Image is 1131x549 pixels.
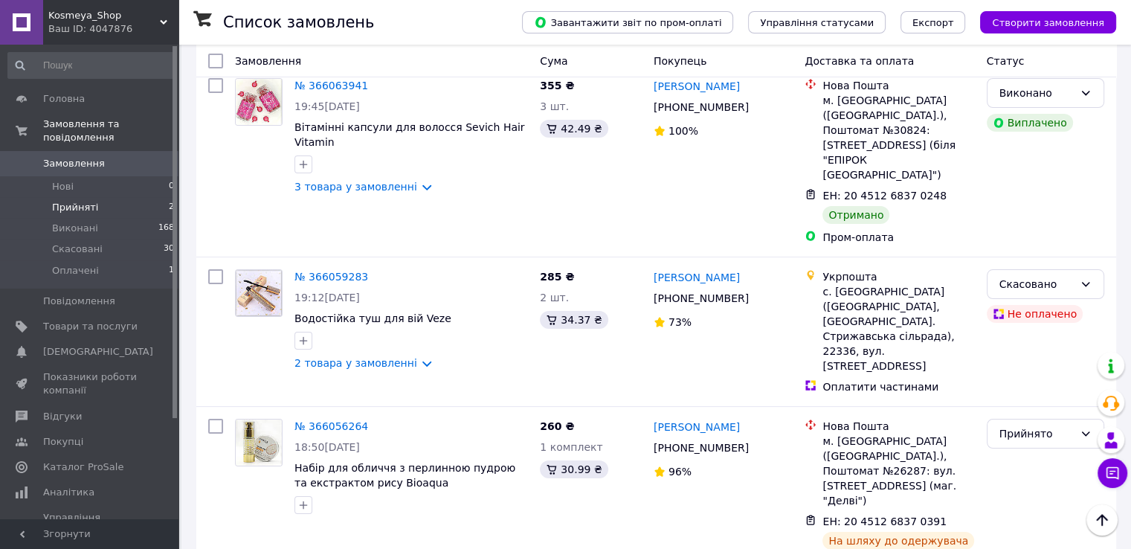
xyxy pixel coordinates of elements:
span: 30 [164,243,174,256]
a: № 366063941 [294,80,368,91]
a: [PERSON_NAME] [654,270,740,285]
span: Показники роботи компанії [43,370,138,397]
a: 3 товара у замовленні [294,181,417,193]
h1: Список замовлень [223,13,374,31]
span: Замовлення та повідомлення [43,118,178,144]
span: Kosmeya_Shop [48,9,160,22]
button: Експорт [900,11,966,33]
img: Фото товару [236,79,282,125]
span: 2 шт. [540,292,569,304]
div: Укрпошта [822,269,974,284]
span: 355 ₴ [540,80,574,91]
div: Скасовано [999,276,1074,292]
span: 3 шт. [540,100,569,112]
span: [DEMOGRAPHIC_DATA] [43,345,153,359]
span: ЕН: 20 4512 6837 0391 [822,516,947,527]
div: Нова Пошта [822,78,974,93]
a: 2 товара у замовленні [294,357,417,369]
span: 0 [169,180,174,193]
div: 30.99 ₴ [540,460,608,478]
input: Пошук [7,52,175,79]
span: 19:12[DATE] [294,292,360,304]
div: м. [GEOGRAPHIC_DATA] ([GEOGRAPHIC_DATA].), Поштомат №30824: [STREET_ADDRESS] (біля "ЕПІРОК [GEOGR... [822,93,974,182]
a: Набір для обличчя з перлинною пудрою та екстрактом рису Bioaqua [294,462,515,489]
button: Чат з покупцем [1098,458,1127,488]
a: № 366059283 [294,271,368,283]
span: 260 ₴ [540,420,574,432]
span: Управління сайтом [43,511,138,538]
a: Фото товару [235,269,283,317]
span: 18:50[DATE] [294,441,360,453]
button: Завантажити звіт по пром-оплаті [522,11,733,33]
span: 1 комплект [540,441,602,453]
div: 42.49 ₴ [540,120,608,138]
span: 19:45[DATE] [294,100,360,112]
span: Скасовані [52,243,103,256]
span: Замовлення [43,157,105,170]
div: [PHONE_NUMBER] [651,437,752,458]
span: 168 [158,222,174,235]
span: Створити замовлення [992,17,1104,28]
span: Нові [52,180,74,193]
div: Нова Пошта [822,419,974,434]
div: Отримано [822,206,889,224]
span: Прийняті [52,201,98,214]
span: Доставка та оплата [805,55,914,67]
span: 100% [668,125,698,137]
button: Управління статусами [748,11,886,33]
div: Виконано [999,85,1074,101]
img: Фото товару [236,420,282,466]
div: Прийнято [999,426,1074,442]
span: 2 [169,201,174,214]
span: Аналітика [43,486,94,499]
a: Фото товару [235,78,283,126]
div: Ваш ID: 4047876 [48,22,178,36]
span: Статус [987,55,1025,67]
span: Товари та послуги [43,320,138,333]
span: Управління статусами [760,17,874,28]
button: Створити замовлення [980,11,1116,33]
span: Каталог ProSale [43,460,123,474]
div: м. [GEOGRAPHIC_DATA] ([GEOGRAPHIC_DATA].), Поштомат №26287: вул. [STREET_ADDRESS] (маг. "Делві") [822,434,974,508]
span: ЕН: 20 4512 6837 0248 [822,190,947,202]
a: Водостійка туш для вій Veze [294,312,451,324]
span: Головна [43,92,85,106]
span: 73% [668,316,692,328]
span: Cума [540,55,567,67]
span: Покупець [654,55,706,67]
div: Пром-оплата [822,230,974,245]
span: 1 [169,264,174,277]
a: [PERSON_NAME] [654,79,740,94]
div: [PHONE_NUMBER] [651,97,752,118]
a: Вітамінні капсули для волосся Sevich Hair Vitamin [294,121,525,148]
span: Експорт [912,17,954,28]
div: Виплачено [987,114,1073,132]
img: Фото товару [236,270,282,316]
a: Створити замовлення [965,16,1116,28]
span: Оплачені [52,264,99,277]
span: 285 ₴ [540,271,574,283]
span: Відгуки [43,410,82,423]
span: Виконані [52,222,98,235]
div: [PHONE_NUMBER] [651,288,752,309]
span: Повідомлення [43,295,115,308]
div: с. [GEOGRAPHIC_DATA] ([GEOGRAPHIC_DATA], [GEOGRAPHIC_DATA]. Стрижавська сільрада), 22336, вул. [S... [822,284,974,373]
span: Покупці [43,435,83,449]
div: 34.37 ₴ [540,311,608,329]
span: Завантажити звіт по пром-оплаті [534,16,721,29]
span: 96% [668,466,692,478]
a: [PERSON_NAME] [654,420,740,434]
button: Наверх [1086,504,1118,536]
div: Не оплачено [987,305,1083,323]
span: Замовлення [235,55,301,67]
div: Оплатити частинами [822,379,974,394]
a: Фото товару [235,419,283,466]
a: № 366056264 [294,420,368,432]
